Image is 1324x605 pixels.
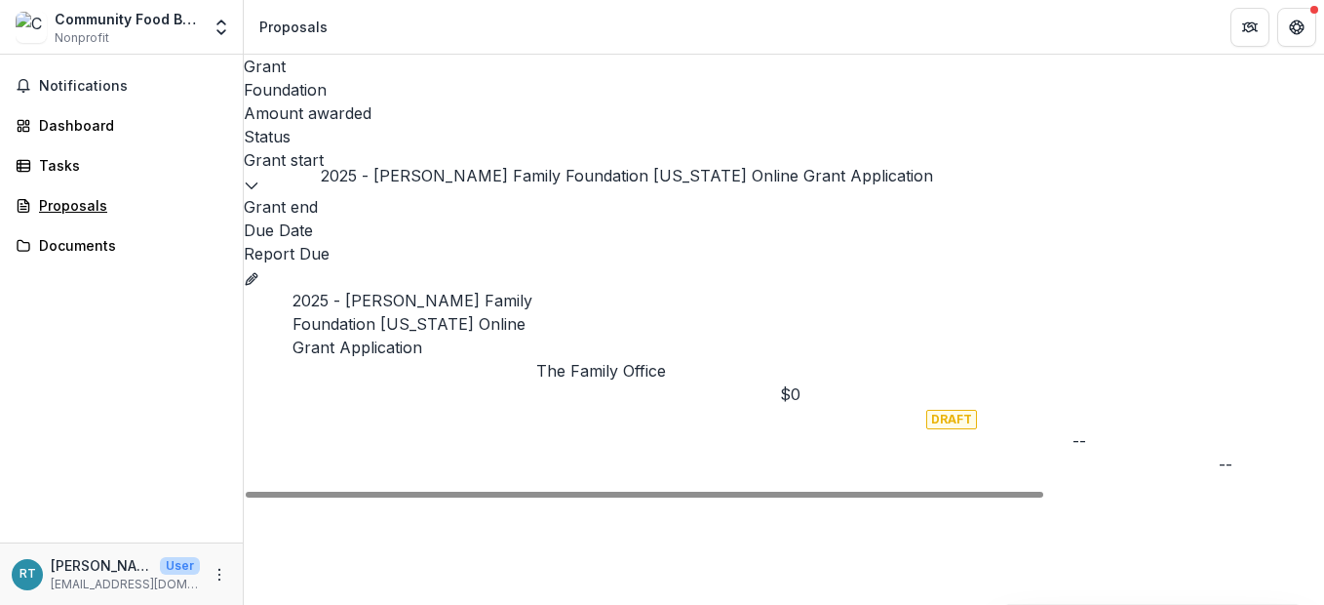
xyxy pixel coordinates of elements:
div: Dashboard [39,115,219,136]
div: -- [1072,429,1219,453]
div: Grant [244,55,1324,78]
div: Proposals [259,17,328,37]
div: Grant start [244,148,1324,195]
div: Amount awarded [244,101,1324,125]
p: [EMAIL_ADDRESS][DOMAIN_NAME] [51,576,200,593]
div: Report Due [244,242,1324,265]
button: Grant f110ff7e-291f-49c4-8242-d379a557cb6d [244,265,259,289]
div: Tasks [39,155,219,176]
button: Notifications [8,70,235,101]
div: Status [244,125,1324,148]
div: Community Food Bank [55,9,200,29]
div: Due Date [244,219,1324,242]
p: [PERSON_NAME] [51,555,152,576]
img: Community Food Bank [16,12,47,43]
button: Open entity switcher [208,8,235,47]
span: Nonprofit [55,29,109,47]
a: Tasks [8,149,235,181]
a: Documents [8,229,235,262]
div: Foundation [244,78,1324,101]
a: Proposals [8,189,235,222]
div: Grant start [244,148,1324,172]
div: Proposals [39,195,219,216]
p: User [160,557,200,575]
p: The Family Office [536,359,780,383]
button: Partners [1230,8,1269,47]
a: 2025 - [PERSON_NAME] Family Foundation [US_STATE] Online Grant Application [292,291,532,357]
div: Rudy Taylor [19,568,36,581]
div: Documents [39,235,219,256]
div: Grant end [244,195,1324,219]
svg: sorted descending [244,178,259,193]
span: Notifications [39,78,227,95]
button: More [208,563,231,586]
nav: breadcrumb [252,13,335,41]
a: Dashboard [8,109,235,141]
span: DRAFT [926,410,977,429]
button: Get Help [1277,8,1316,47]
div: $0 [780,383,926,406]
